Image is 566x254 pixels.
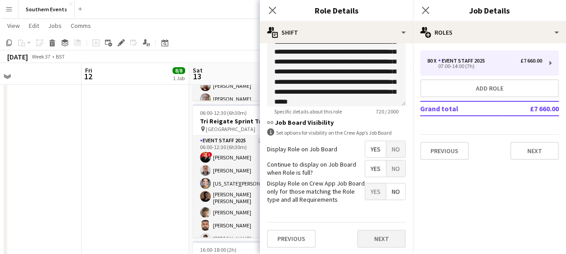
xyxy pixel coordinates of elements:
[386,141,405,157] span: No
[413,22,566,43] div: Roles
[200,109,247,116] span: 06:00-12:30 (6h30m)
[45,20,65,32] a: Jobs
[427,58,438,64] div: 80 x
[420,101,502,116] td: Grand total
[30,53,52,60] span: Week 37
[521,58,542,64] div: £7 660.00
[260,22,413,43] div: Shift
[191,71,203,82] span: 13
[207,152,212,157] span: !
[386,183,405,200] span: No
[200,246,236,253] span: 16:00-18:00 (2h)
[357,230,406,248] button: Next
[420,142,469,160] button: Previous
[369,108,406,115] span: 720 / 2000
[365,160,386,177] span: Yes
[206,126,255,132] span: [GEOGRAPHIC_DATA]
[413,5,566,16] h3: Job Details
[267,230,316,248] button: Previous
[438,58,489,64] div: Event Staff 2025
[427,64,542,68] div: 07:00-14:00 (7h)
[193,104,294,237] app-job-card: 06:00-12:30 (6h30m)22/25Tri Reigate Sprint Triathlon [GEOGRAPHIC_DATA]1 RoleEvent Staff 202524A22...
[267,128,406,137] div: Set options for visibility on the Crew App’s Job Board
[84,71,92,82] span: 12
[365,141,386,157] span: Yes
[193,66,203,74] span: Sat
[173,75,185,82] div: 1 Job
[510,142,559,160] button: Next
[29,22,39,30] span: Edit
[48,22,62,30] span: Jobs
[71,22,91,30] span: Comms
[267,145,337,153] label: Display Role on Job Board
[260,5,413,16] h3: Role Details
[4,20,23,32] a: View
[420,79,559,97] button: Add role
[267,160,365,177] label: Continue to display on Job Board when Role is full?
[193,117,294,125] h3: Tri Reigate Sprint Triathlon
[56,53,65,60] div: BST
[267,108,349,115] span: Specific details about this role
[25,20,43,32] a: Edit
[365,183,386,200] span: Yes
[502,101,559,116] td: £7 660.00
[18,0,75,18] button: Southern Events
[267,118,406,127] h3: Job Board Visibility
[67,20,95,32] a: Comms
[172,67,185,74] span: 8/8
[7,52,28,61] div: [DATE]
[85,66,92,74] span: Fri
[386,160,405,177] span: No
[267,179,365,204] label: Display Role on Crew App Job Board only for those matching the Role type and all Requirements
[7,22,20,30] span: View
